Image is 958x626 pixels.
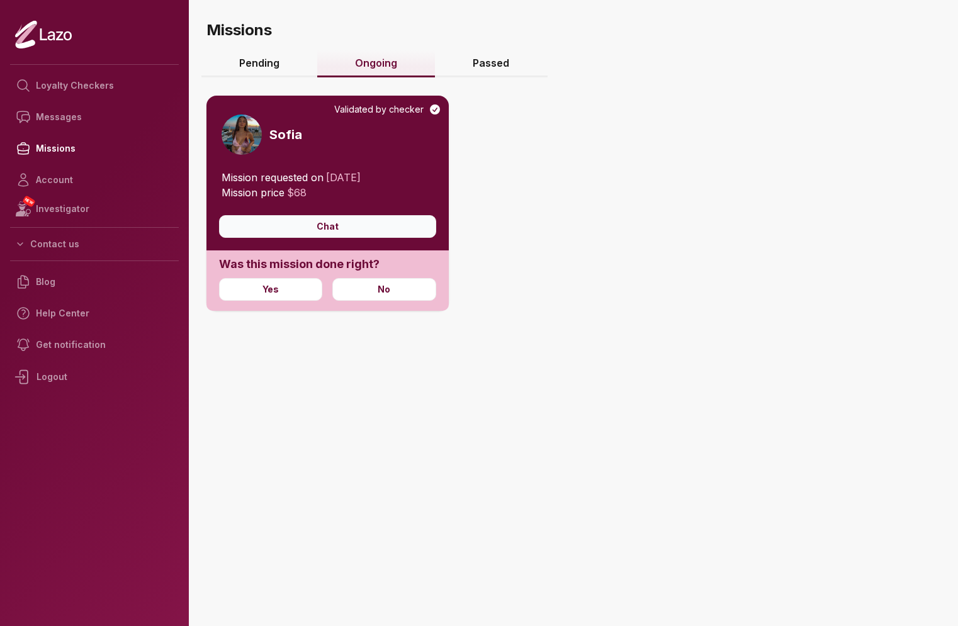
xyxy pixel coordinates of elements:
div: Validated by checker [334,103,441,116]
button: Chat [219,215,436,238]
a: Blog [10,266,179,298]
h1: Was this mission done right? [219,250,436,278]
a: NEWInvestigator [10,196,179,222]
button: No [332,278,436,301]
div: Logout [10,361,179,393]
span: Mission requested on [222,171,324,184]
a: Account [10,164,179,196]
a: Passed [435,50,547,77]
a: Loyalty Checkers [10,70,179,101]
button: Yes [219,278,322,301]
img: e95392da-a99e-4a4c-be01-edee2d3bc412 [222,115,262,155]
a: Help Center [10,298,179,329]
span: [DATE] [326,171,361,184]
a: Pending [201,50,317,77]
span: NEW [22,195,36,208]
span: $ 68 [287,186,307,199]
a: Get notification [10,329,179,361]
h3: Sofia [269,126,302,143]
span: Mission price [222,186,285,199]
a: Ongoing [317,50,435,77]
a: Missions [10,133,179,164]
a: Messages [10,101,179,133]
button: Contact us [10,233,179,255]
